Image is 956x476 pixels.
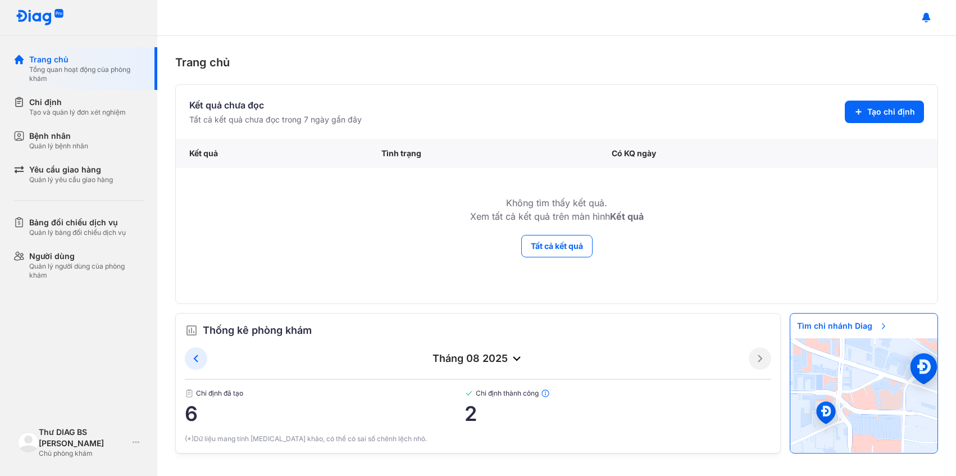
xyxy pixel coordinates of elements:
span: 2 [465,402,771,425]
b: Kết quả [610,211,644,222]
img: order.5a6da16c.svg [185,324,198,337]
span: Chỉ định đã tạo [185,389,465,398]
span: Tạo chỉ định [867,106,915,117]
div: Tình trạng [368,139,599,168]
button: Tất cả kết quả [521,235,593,257]
img: info.7e716105.svg [541,389,550,398]
span: Thống kê phòng khám [203,323,312,338]
div: Kết quả [176,139,368,168]
div: Quản lý bảng đối chiếu dịch vụ [29,228,126,237]
div: Quản lý bệnh nhân [29,142,88,151]
div: Chỉ định [29,97,126,108]
div: Tổng quan hoạt động của phòng khám [29,65,144,83]
span: 6 [185,402,465,425]
div: Yêu cầu giao hàng [29,164,113,175]
div: (*)Dữ liệu mang tính [MEDICAL_DATA] khảo, có thể có sai số chênh lệch nhỏ. [185,434,771,444]
div: Tất cả kết quả chưa đọc trong 7 ngày gần đây [189,114,362,125]
div: Chủ phòng khám [39,449,128,458]
div: Người dùng [29,251,144,262]
span: Tìm chi nhánh Diag [790,314,895,338]
img: logo [16,9,64,26]
div: Quản lý người dùng của phòng khám [29,262,144,280]
div: Trang chủ [175,54,938,71]
div: Kết quả chưa đọc [189,98,362,112]
div: Bệnh nhân [29,130,88,142]
div: Có KQ ngày [598,139,844,168]
span: Chỉ định thành công [465,389,771,398]
div: Quản lý yêu cầu giao hàng [29,175,113,184]
div: tháng 08 2025 [207,352,749,365]
img: checked-green.01cc79e0.svg [465,389,474,398]
div: Bảng đối chiếu dịch vụ [29,217,126,228]
img: logo [18,432,39,453]
img: document.50c4cfd0.svg [185,389,194,398]
button: Tạo chỉ định [845,101,924,123]
div: Tạo và quản lý đơn xét nghiệm [29,108,126,117]
div: Thư DIAG BS [PERSON_NAME] [39,427,128,449]
div: Trang chủ [29,54,144,65]
td: Không tìm thấy kết quả. Xem tất cả kết quả trên màn hình [176,168,937,234]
